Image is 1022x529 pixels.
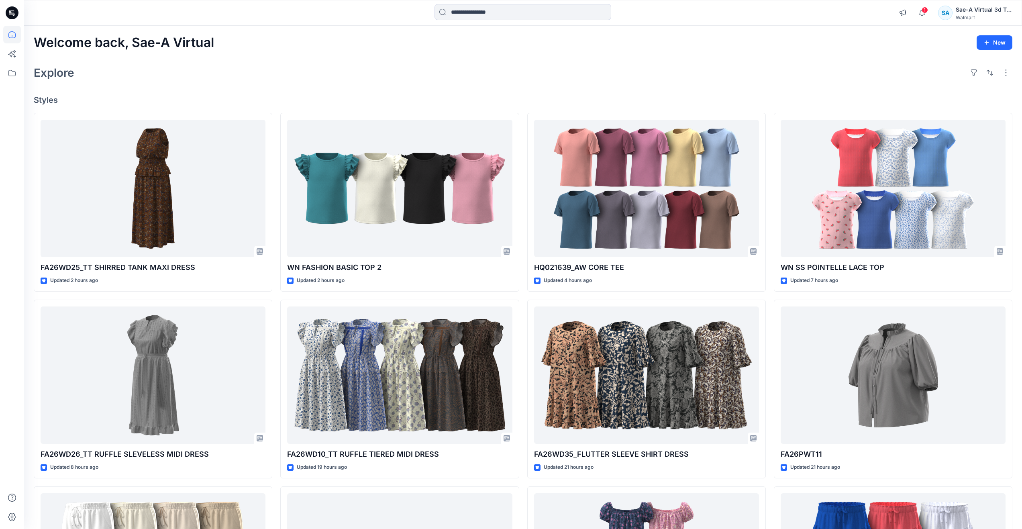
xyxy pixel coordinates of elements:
[781,120,1006,257] a: WN SS POINTELLE LACE TOP
[790,276,838,285] p: Updated 7 hours ago
[781,449,1006,460] p: FA26PWT11
[34,35,214,50] h2: Welcome back, Sae-A Virtual
[34,95,1012,105] h4: Styles
[790,463,840,472] p: Updated 21 hours ago
[297,276,345,285] p: Updated 2 hours ago
[781,262,1006,273] p: WN SS POINTELLE LACE TOP
[956,5,1012,14] div: Sae-A Virtual 3d Team
[50,463,98,472] p: Updated 8 hours ago
[41,306,265,444] a: FA26WD26_TT RUFFLE SLEVELESS MIDI DRESS
[956,14,1012,20] div: Walmart
[287,120,512,257] a: WN FASHION BASIC TOP 2
[977,35,1012,50] button: New
[534,262,759,273] p: HQ021639_AW CORE TEE
[534,306,759,444] a: FA26WD35_FLUTTER SLEEVE SHIRT DRESS
[41,262,265,273] p: FA26WD25_TT SHIRRED TANK MAXI DRESS
[297,463,347,472] p: Updated 19 hours ago
[287,449,512,460] p: FA26WD10_TT RUFFLE TIERED MIDI DRESS
[287,306,512,444] a: FA26WD10_TT RUFFLE TIERED MIDI DRESS
[34,66,74,79] h2: Explore
[534,449,759,460] p: FA26WD35_FLUTTER SLEEVE SHIRT DRESS
[544,463,594,472] p: Updated 21 hours ago
[41,449,265,460] p: FA26WD26_TT RUFFLE SLEVELESS MIDI DRESS
[781,306,1006,444] a: FA26PWT11
[922,7,928,13] span: 1
[544,276,592,285] p: Updated 4 hours ago
[41,120,265,257] a: FA26WD25_TT SHIRRED TANK MAXI DRESS
[287,262,512,273] p: WN FASHION BASIC TOP 2
[938,6,953,20] div: SA
[50,276,98,285] p: Updated 2 hours ago
[534,120,759,257] a: HQ021639_AW CORE TEE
